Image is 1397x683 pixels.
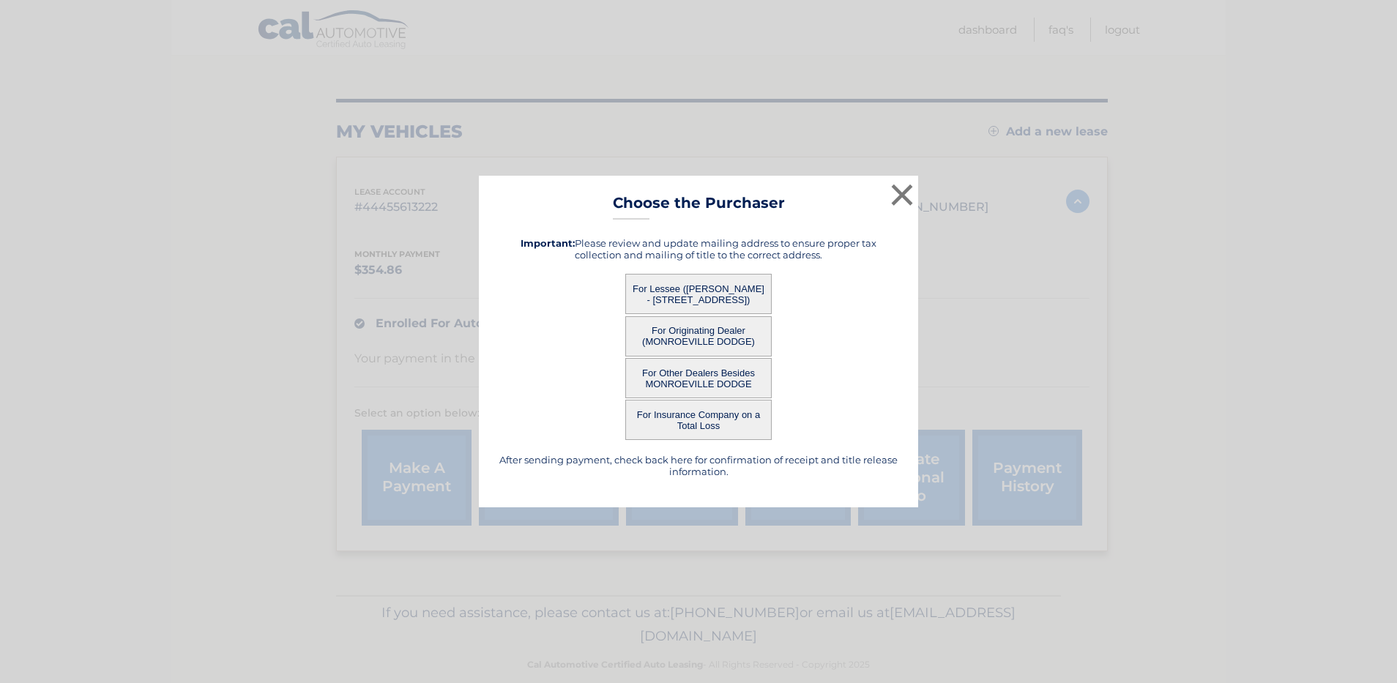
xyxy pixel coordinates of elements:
button: × [887,180,917,209]
h3: Choose the Purchaser [613,194,785,220]
button: For Originating Dealer (MONROEVILLE DODGE) [625,316,772,357]
button: For Other Dealers Besides MONROEVILLE DODGE [625,358,772,398]
strong: Important: [521,237,575,249]
button: For Lessee ([PERSON_NAME] - [STREET_ADDRESS]) [625,274,772,314]
button: For Insurance Company on a Total Loss [625,400,772,440]
h5: Please review and update mailing address to ensure proper tax collection and mailing of title to ... [497,237,900,261]
h5: After sending payment, check back here for confirmation of receipt and title release information. [497,454,900,477]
